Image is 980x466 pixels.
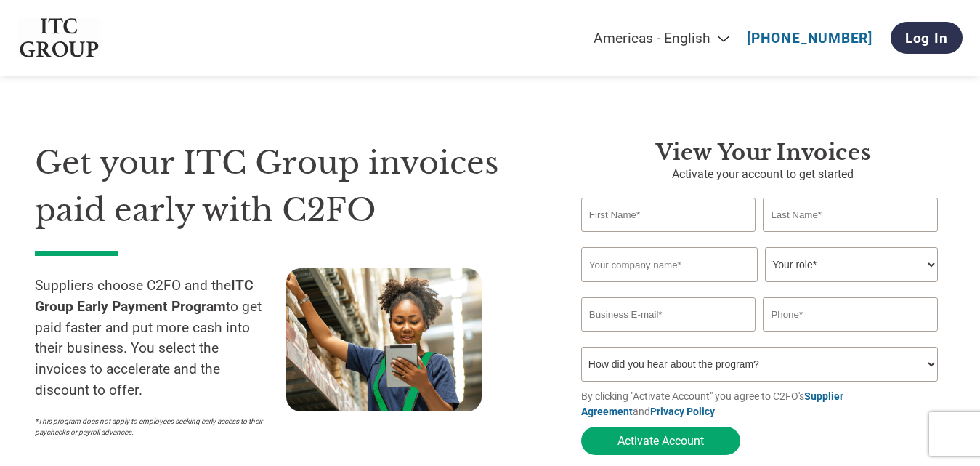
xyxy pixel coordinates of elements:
[35,277,254,315] strong: ITC Group Early Payment Program
[581,198,756,232] input: First Name*
[765,247,938,282] select: Title/Role
[18,18,101,58] img: ITC Group
[763,233,938,241] div: Invalid last name or last name is too long
[581,233,756,241] div: Invalid first name or first name is too long
[581,333,756,341] div: Inavlid Email Address
[763,297,938,332] input: Phone*
[35,416,272,438] p: *This program does not apply to employees seeking early access to their paychecks or payroll adva...
[747,30,872,47] a: [PHONE_NUMBER]
[581,427,740,455] button: Activate Account
[763,198,938,232] input: Last Name*
[581,140,945,166] h3: View Your Invoices
[650,406,715,417] a: Privacy Policy
[581,166,945,183] p: Activate your account to get started
[35,276,286,401] p: Suppliers choose C2FO and the to get paid faster and put more cash into their business. You selec...
[891,22,963,54] a: Log In
[35,140,538,233] h1: Get your ITC Group invoices paid early with C2FO
[286,268,482,411] img: supply chain worker
[581,284,938,292] div: Invalid company name or company name is too long
[581,389,945,419] p: By clicking "Activate Account" you agree to C2FO's and
[581,247,758,282] input: Your company name*
[763,333,938,341] div: Inavlid Phone Number
[581,297,756,332] input: Invalid Email format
